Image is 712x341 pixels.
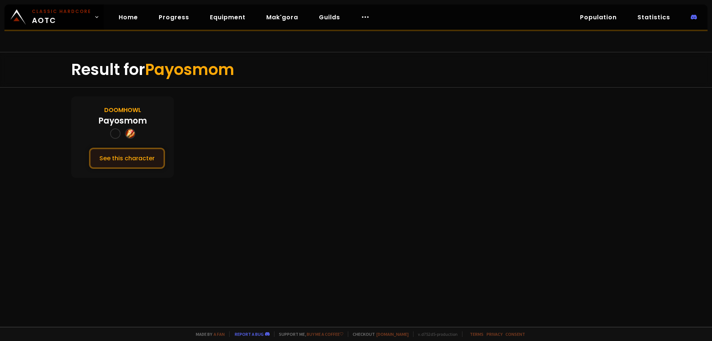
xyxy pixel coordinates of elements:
[260,10,304,25] a: Mak'gora
[574,10,623,25] a: Population
[505,331,525,337] a: Consent
[274,331,343,337] span: Support me,
[71,52,641,87] div: Result for
[89,148,165,169] button: See this character
[376,331,409,337] a: [DOMAIN_NAME]
[307,331,343,337] a: Buy me a coffee
[191,331,225,337] span: Made by
[145,59,234,81] span: Payosmom
[313,10,346,25] a: Guilds
[632,10,676,25] a: Statistics
[470,331,484,337] a: Terms
[348,331,409,337] span: Checkout
[153,10,195,25] a: Progress
[104,105,141,115] div: Doomhowl
[487,331,502,337] a: Privacy
[413,331,458,337] span: v. d752d5 - production
[214,331,225,337] a: a fan
[32,8,91,26] span: AOTC
[98,115,147,127] div: Payosmom
[4,4,104,30] a: Classic HardcoreAOTC
[32,8,91,15] small: Classic Hardcore
[204,10,251,25] a: Equipment
[113,10,144,25] a: Home
[235,331,264,337] a: Report a bug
